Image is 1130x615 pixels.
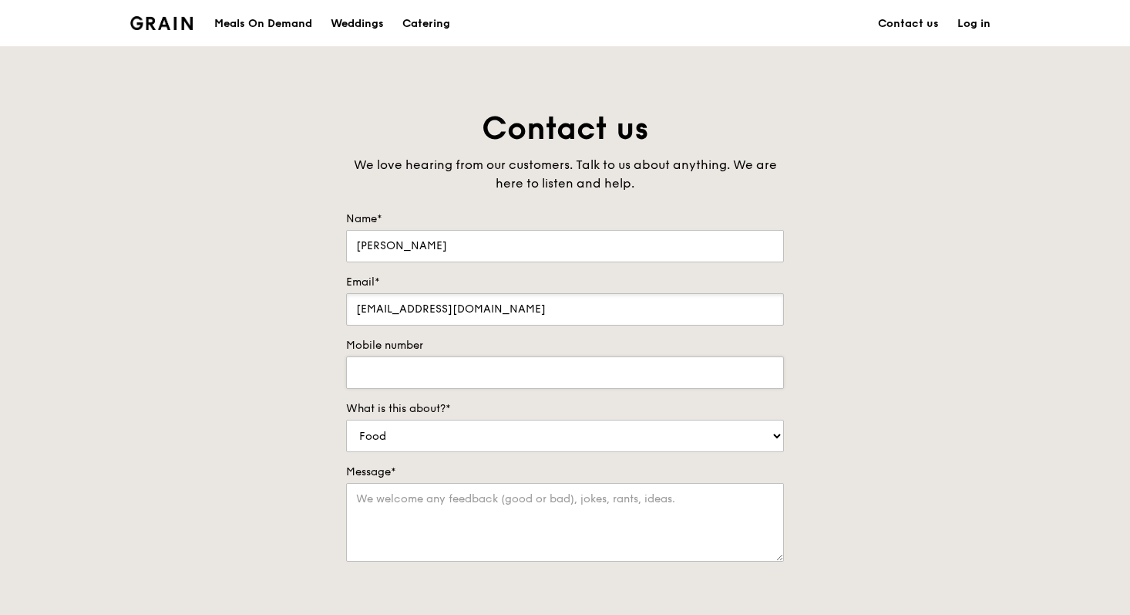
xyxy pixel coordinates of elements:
label: Mobile number [346,338,784,353]
a: Weddings [321,1,393,47]
h1: Contact us [346,108,784,150]
img: Grain [130,16,193,30]
div: Meals On Demand [214,1,312,47]
label: Email* [346,275,784,290]
a: Catering [393,1,459,47]
label: Name* [346,211,784,227]
label: Message* [346,465,784,480]
label: What is this about?* [346,401,784,417]
a: Log in [948,1,1000,47]
a: Contact us [869,1,948,47]
div: We love hearing from our customers. Talk to us about anything. We are here to listen and help. [346,156,784,193]
div: Weddings [331,1,384,47]
div: Catering [402,1,450,47]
